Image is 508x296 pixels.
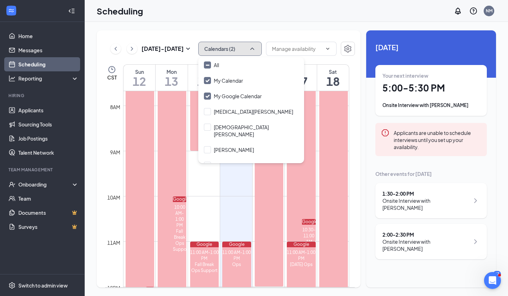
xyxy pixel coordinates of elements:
h1: 14 [188,75,220,87]
h3: [DATE] - [DATE] [141,45,184,53]
button: ChevronRight [127,43,137,54]
input: Manage availability [272,45,322,53]
iframe: Intercom live chat [484,272,501,289]
svg: ChevronRight [471,196,480,205]
div: Sat [317,68,349,75]
div: [DATE] Ops [287,261,315,267]
a: Team [18,191,79,206]
div: 10am [106,194,122,201]
div: 67 [493,271,501,277]
svg: Notifications [454,7,462,15]
a: SurveysCrown [18,220,79,234]
a: DocumentsCrown [18,206,79,220]
svg: QuestionInfo [469,7,478,15]
svg: SmallChevronDown [184,45,192,53]
div: Reporting [18,75,79,82]
a: October 12, 2025 [123,65,155,91]
div: Google [146,287,154,292]
div: 12pm [106,284,122,292]
svg: ChevronLeft [112,45,119,53]
div: Team Management [8,167,77,173]
div: 11am [106,239,122,247]
div: NM [486,8,492,14]
div: 10:30-11:00 AM [302,227,315,245]
div: Google [287,242,315,247]
a: Talent Network [18,146,79,160]
h1: 18 [317,75,349,87]
a: Sourcing Tools [18,117,79,131]
svg: Collapse [68,7,75,14]
h1: Scheduling [97,5,143,17]
a: October 13, 2025 [156,65,188,91]
div: Your next interview [382,72,480,79]
div: Ops [222,261,251,267]
svg: Error [381,129,389,137]
div: Google [173,196,186,202]
div: 8am [109,103,122,111]
div: Google [302,219,315,225]
svg: Settings [8,282,16,289]
svg: ChevronUp [249,45,256,52]
div: 11:00 AM-1:00 PM [222,249,251,261]
a: October 14, 2025 [188,65,220,91]
div: Sun [123,68,155,75]
h1: 5:00 - 5:30 PM [382,82,480,94]
div: Other events for [DATE] [375,170,487,177]
svg: ChevronRight [128,45,135,53]
div: 11:00 AM-1:00 PM [287,249,315,261]
svg: ChevronRight [471,237,480,246]
div: Switch to admin view [18,282,68,289]
div: Applicants are unable to schedule interviews until you set up your availability. [394,129,481,150]
div: Mon [156,68,188,75]
button: Calendars (2)ChevronUp [198,42,262,56]
div: 9am [109,148,122,156]
svg: Analysis [8,75,16,82]
svg: Clock [108,65,116,74]
a: Job Postings [18,131,79,146]
button: Settings [341,42,355,56]
div: Onsite Interview with [PERSON_NAME] [382,102,480,109]
svg: Settings [344,45,352,53]
div: Google [190,242,219,247]
svg: ChevronDown [325,46,331,52]
svg: UserCheck [8,181,16,188]
div: 1:30 - 2:00 PM [382,190,470,197]
a: October 18, 2025 [317,65,349,91]
div: Fall Break Ops Support [173,228,186,252]
a: Messages [18,43,79,57]
div: 2:00 - 2:30 PM [382,231,470,238]
div: 11:00 AM-1:00 PM [190,249,219,261]
span: CST [107,74,117,81]
h1: 12 [123,75,155,87]
a: Applicants [18,103,79,117]
span: [DATE] [375,42,487,53]
svg: WorkstreamLogo [8,7,15,14]
div: Fall Break Ops Support [190,261,219,273]
div: Onsite Interview with [PERSON_NAME] [382,238,470,252]
div: Onboarding [18,181,73,188]
a: Home [18,29,79,43]
div: Hiring [8,93,77,99]
div: Onsite Interview with [PERSON_NAME] [382,197,470,211]
div: Tue [188,68,220,75]
h1: 13 [156,75,188,87]
a: Scheduling [18,57,79,71]
div: 10:00 AM-1:00 PM [173,204,186,228]
button: ChevronLeft [110,43,121,54]
div: Google [222,242,251,247]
